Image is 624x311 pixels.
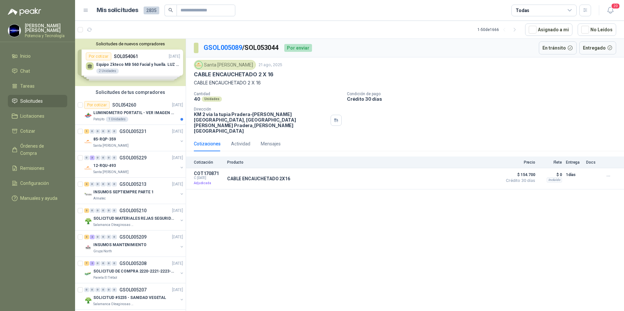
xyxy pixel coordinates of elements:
[84,180,184,201] a: 3 0 0 0 0 0 GSOL005213[DATE] Company LogoINSUMOS SEPTIEMPRE PARTE 1Almatec
[258,62,282,68] p: 21 ago, 2025
[194,171,223,176] p: COT170871
[84,101,110,109] div: Por cotizar
[119,261,147,266] p: GSOL005208
[101,288,106,292] div: 0
[95,155,100,160] div: 0
[106,235,111,239] div: 0
[93,143,129,148] p: Santa [PERSON_NAME]
[194,79,616,86] p: CABLE ENCAUCHETADO 2 X 16
[611,3,620,9] span: 20
[84,244,92,251] img: Company Logo
[93,136,116,142] p: 85-RQP-359
[194,176,223,180] span: C: [DATE]
[194,96,200,102] p: 40
[95,208,100,213] div: 0
[84,127,184,148] a: 1 0 0 0 0 0 GSOL005231[DATE] Company Logo85-RQP-359Santa [PERSON_NAME]
[503,179,535,183] span: Crédito 30 días
[172,102,183,108] p: [DATE]
[101,235,106,239] div: 0
[101,261,106,266] div: 0
[84,296,92,304] img: Company Logo
[84,111,92,119] img: Company Logo
[95,288,100,292] div: 0
[119,288,147,292] p: GSOL005207
[172,181,183,187] p: [DATE]
[8,80,67,92] a: Tareas
[20,142,61,157] span: Órdenes de Compra
[106,155,111,160] div: 0
[84,155,89,160] div: 0
[75,98,186,125] a: Por cotizarSOL054260[DATE] Company LogoLUMINOMETRO PORTATIL - VER IMAGEN ADJUNTAPatojito1 Unidades
[112,103,136,107] p: SOL054260
[172,234,183,240] p: [DATE]
[204,44,242,52] a: GSOL005089
[566,171,582,179] p: 1 días
[516,7,529,14] div: Todas
[194,71,273,78] p: CABLE ENCAUCHETADO 2 X 16
[93,163,116,169] p: 12-RQU-493
[84,217,92,225] img: Company Logo
[75,86,186,98] div: Solicitudes de tus compradores
[84,208,89,213] div: 3
[172,287,183,293] p: [DATE]
[90,182,95,186] div: 0
[8,177,67,189] a: Configuración
[8,8,41,16] img: Logo peakr
[75,39,186,86] div: Solicitudes de nuevos compradoresPor cotizarSOL054061[DATE] Equipo Zkteco MB 560 Facial y huella....
[95,129,100,134] div: 0
[93,189,154,195] p: INSUMOS SEPTIEMPRE PARTE 1
[93,110,175,116] p: LUMINOMETRO PORTATIL - VER IMAGEN ADJUNTA
[112,182,117,186] div: 0
[194,140,221,147] div: Cotizaciones
[84,286,184,307] a: 0 0 0 0 0 0 GSOL005207[DATE] Company LogoSOLICITUD #5235 - SANIDAD VEGETALSalamanca Oleaginosas SAS
[112,261,117,266] div: 0
[194,160,223,165] p: Cotización
[20,127,35,135] span: Cotizar
[25,23,67,33] p: [PERSON_NAME] [PERSON_NAME]
[8,140,67,159] a: Órdenes de Compra
[204,43,279,53] p: / SOL053044
[106,288,111,292] div: 0
[20,82,35,90] span: Tareas
[90,261,95,266] div: 2
[194,180,223,186] p: Adjudicada
[119,235,147,239] p: GSOL005209
[112,129,117,134] div: 0
[119,182,147,186] p: GSOL005213
[347,96,621,102] p: Crédito 30 días
[477,24,520,35] div: 1 - 50 de 1666
[20,180,49,187] span: Configuración
[106,129,111,134] div: 0
[84,154,184,175] a: 0 3 0 0 0 0 GSOL005229[DATE] Company Logo12-RQU-493Santa [PERSON_NAME]
[579,41,616,54] button: Entregado
[119,155,147,160] p: GSOL005229
[93,117,104,122] p: Patojito
[84,129,89,134] div: 1
[604,5,616,16] button: 20
[172,260,183,267] p: [DATE]
[112,235,117,239] div: 0
[20,195,57,202] span: Manuales y ayuda
[227,160,499,165] p: Producto
[503,171,535,179] span: $ 154.700
[106,261,111,266] div: 0
[8,192,67,204] a: Manuales y ayuda
[194,60,256,70] div: Santa [PERSON_NAME]
[84,288,89,292] div: 0
[93,196,106,201] p: Almatec
[84,191,92,199] img: Company Logo
[347,92,621,96] p: Condición de pago
[8,162,67,174] a: Remisiones
[202,96,222,102] div: Unidades
[78,41,183,46] button: Solicitudes de nuevos compradores
[90,155,95,160] div: 3
[168,8,173,12] span: search
[84,182,89,186] div: 3
[95,261,100,266] div: 0
[172,208,183,214] p: [DATE]
[84,164,92,172] img: Company Logo
[84,233,184,254] a: 3 2 0 0 0 0 GSOL005209[DATE] Company LogoINSUMOS MANTENIMIENTOGrupo North
[119,129,147,134] p: GSOL005231
[284,44,312,52] div: Por enviar
[84,259,184,280] a: 7 2 0 0 0 0 GSOL005208[DATE] Company LogoSOLICITUD DE COMPRA 2220-2221-2223-2224Panela El Trébol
